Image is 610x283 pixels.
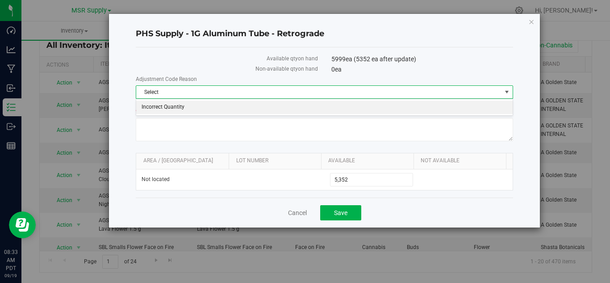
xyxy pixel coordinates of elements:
label: Adjustment Code Reason [136,75,513,83]
button: Save [320,205,361,220]
a: Cancel [288,208,307,217]
span: on hand [298,55,318,62]
input: 5,352 [330,173,413,186]
h4: PHS Supply - 1G Aluminum Tube - Retrograde [136,28,513,40]
li: Incorrect Quantity [136,101,513,114]
span: ea [335,66,342,73]
span: Not located [142,175,170,184]
span: (5352 ea after update) [354,55,416,63]
label: Available qty [136,55,318,63]
a: Lot Number [236,157,318,165]
iframe: Resource center [9,211,36,238]
a: Area / [GEOGRAPHIC_DATA] [143,157,226,165]
span: ea [346,55,352,63]
span: Select [136,86,501,98]
a: Not Available [421,157,502,165]
span: 0 [331,66,342,73]
span: select [501,86,513,98]
label: Non-available qty [136,65,318,73]
span: 5999 [331,55,416,63]
span: Save [334,209,347,216]
span: on hand [298,66,318,72]
a: Available [328,157,410,165]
